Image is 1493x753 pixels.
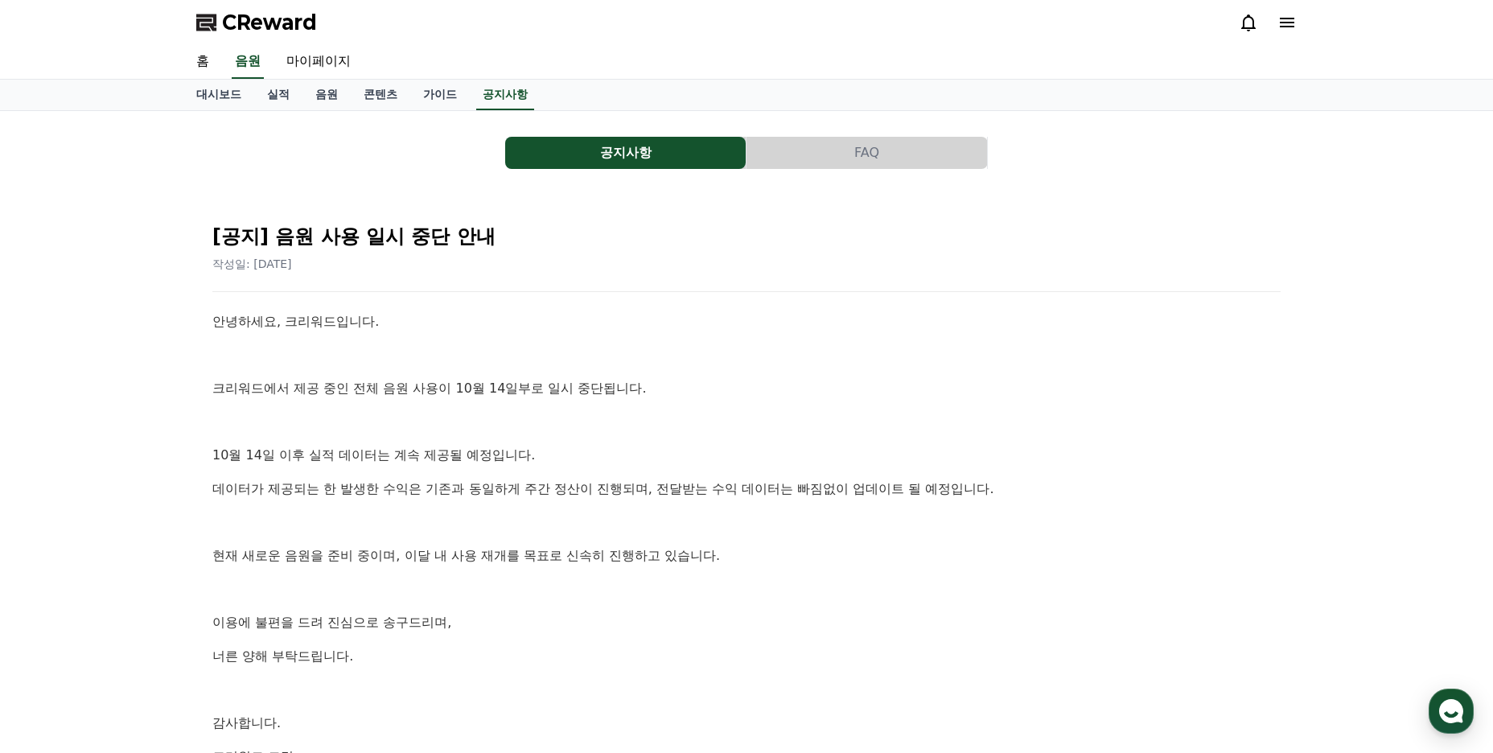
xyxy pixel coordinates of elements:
p: 너른 양해 부탁드립니다. [212,646,1281,667]
p: 감사합니다. [212,713,1281,734]
a: 실적 [254,80,302,110]
p: 이용에 불편을 드려 진심으로 송구드리며, [212,612,1281,633]
span: 작성일: [DATE] [212,257,292,270]
a: 음원 [232,45,264,79]
a: CReward [196,10,317,35]
a: 콘텐츠 [351,80,410,110]
a: 음원 [302,80,351,110]
p: 10월 14일 이후 실적 데이터는 계속 제공될 예정입니다. [212,445,1281,466]
a: 마이페이지 [274,45,364,79]
button: FAQ [746,137,987,169]
a: 공지사항 [476,80,534,110]
a: 대시보드 [183,80,254,110]
p: 안녕하세요, 크리워드입니다. [212,311,1281,332]
a: 공지사항 [505,137,746,169]
p: 크리워드에서 제공 중인 전체 음원 사용이 10월 14일부로 일시 중단됩니다. [212,378,1281,399]
button: 공지사항 [505,137,746,169]
a: 홈 [183,45,222,79]
p: 현재 새로운 음원을 준비 중이며, 이달 내 사용 재개를 목표로 신속히 진행하고 있습니다. [212,545,1281,566]
h2: [공지] 음원 사용 일시 중단 안내 [212,224,1281,249]
span: CReward [222,10,317,35]
p: 데이터가 제공되는 한 발생한 수익은 기존과 동일하게 주간 정산이 진행되며, 전달받는 수익 데이터는 빠짐없이 업데이트 될 예정입니다. [212,479,1281,500]
a: 가이드 [410,80,470,110]
a: FAQ [746,137,988,169]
